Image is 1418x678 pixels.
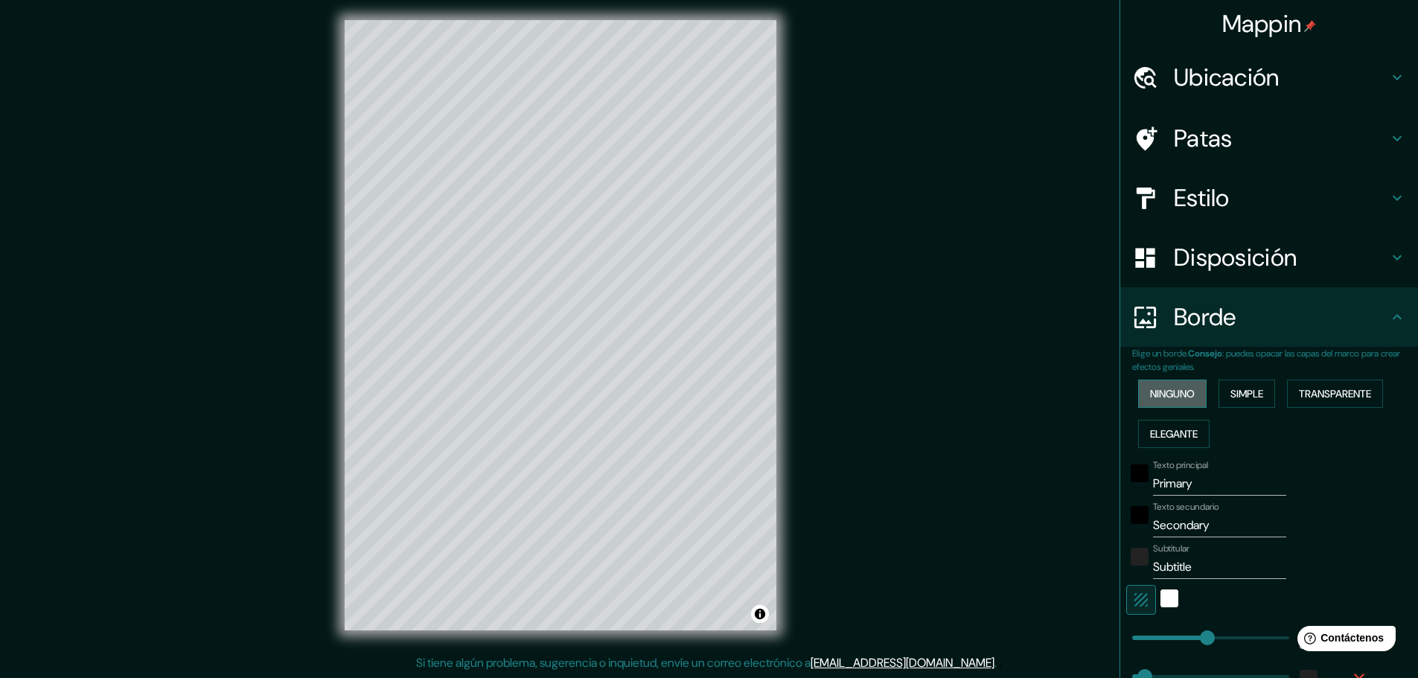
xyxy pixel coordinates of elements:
font: . [994,655,997,671]
div: Disposición [1120,228,1418,287]
font: Texto principal [1153,459,1208,471]
button: Simple [1219,380,1275,408]
font: Mappin [1222,8,1302,39]
button: Ninguno [1138,380,1207,408]
button: color-222222 [1131,548,1149,566]
font: : puedes opacar las capas del marco para crear efectos geniales. [1132,348,1400,373]
font: Elegante [1150,427,1198,441]
font: Ubicación [1174,62,1280,93]
font: . [997,654,999,671]
font: Patas [1174,123,1233,154]
button: negro [1131,464,1149,482]
img: pin-icon.png [1304,20,1316,32]
font: Elige un borde. [1132,348,1188,359]
div: Borde [1120,287,1418,347]
button: blanco [1160,589,1178,607]
font: Texto secundario [1153,501,1219,513]
font: Subtitular [1153,543,1189,554]
div: Patas [1120,109,1418,168]
font: Simple [1230,387,1263,400]
button: negro [1131,506,1149,524]
font: Disposición [1174,242,1297,273]
font: . [999,654,1002,671]
div: Estilo [1120,168,1418,228]
div: Ubicación [1120,48,1418,107]
a: [EMAIL_ADDRESS][DOMAIN_NAME] [811,655,994,671]
font: Estilo [1174,182,1230,214]
button: Transparente [1287,380,1383,408]
button: Activar o desactivar atribución [751,605,769,623]
font: Consejo [1188,348,1222,359]
font: Borde [1174,301,1236,333]
button: Elegante [1138,420,1210,448]
iframe: Lanzador de widgets de ayuda [1286,620,1402,662]
font: Transparente [1299,387,1371,400]
font: Ninguno [1150,387,1195,400]
font: Si tiene algún problema, sugerencia o inquietud, envíe un correo electrónico a [416,655,811,671]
